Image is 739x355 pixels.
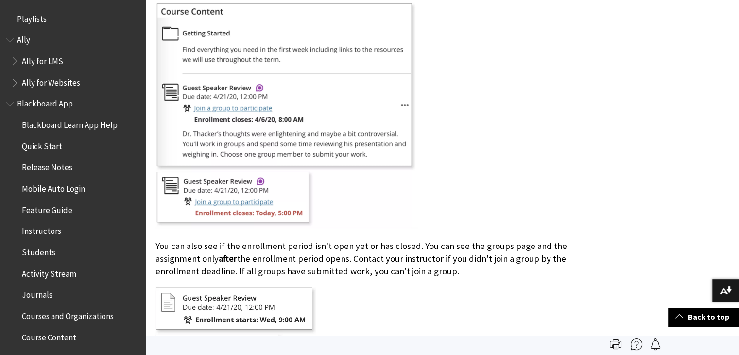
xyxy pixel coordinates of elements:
span: Journals [22,287,52,300]
p: You can also see if the enrollment period isn't open yet or has closed. You can see the groups pa... [155,240,585,278]
span: Course Content [22,329,76,342]
span: Quick Start [22,138,62,151]
span: Activity Stream [22,266,76,279]
img: More help [631,338,642,350]
span: Ally [17,32,30,45]
span: Release Notes [22,160,72,173]
img: Follow this page [650,338,661,350]
span: Playlists [17,11,47,24]
span: after [219,253,237,264]
span: Ally for LMS [22,53,63,66]
img: The Course Content page from the Student's view is open with 1) the "Join a group to participate"... [155,2,418,229]
span: Blackboard App [17,96,73,109]
nav: Book outline for Anthology Ally Help [6,32,140,91]
a: Back to top [668,308,739,326]
span: Blackboard Learn App Help [22,117,118,130]
span: Students [22,244,55,257]
span: Feature Guide [22,202,72,215]
span: Instructors [22,223,61,236]
span: Ally for Websites [22,74,80,88]
nav: Book outline for Playlists [6,11,140,27]
img: Print [610,338,621,350]
span: Courses and Organizations [22,308,114,321]
span: Mobile Auto Login [22,180,85,194]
